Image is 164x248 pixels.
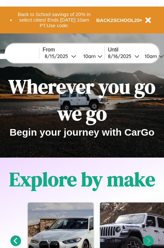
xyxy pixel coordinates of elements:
div: 8 / 15 / 2025 [45,53,71,59]
b: BACK2SCHOOL20 [96,17,140,23]
button: 10am [78,53,104,60]
div: 10am [80,53,97,59]
label: From [43,47,104,53]
button: 8/15/2025 [43,53,78,60]
div: 8 / 16 / 2025 [108,53,134,59]
div: 10am [141,53,159,59]
button: Back to School savings of 20% in select cities! Ends [DATE] 10am PT.Use code: [12,10,96,30]
h1: Explore by make [9,166,155,193]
